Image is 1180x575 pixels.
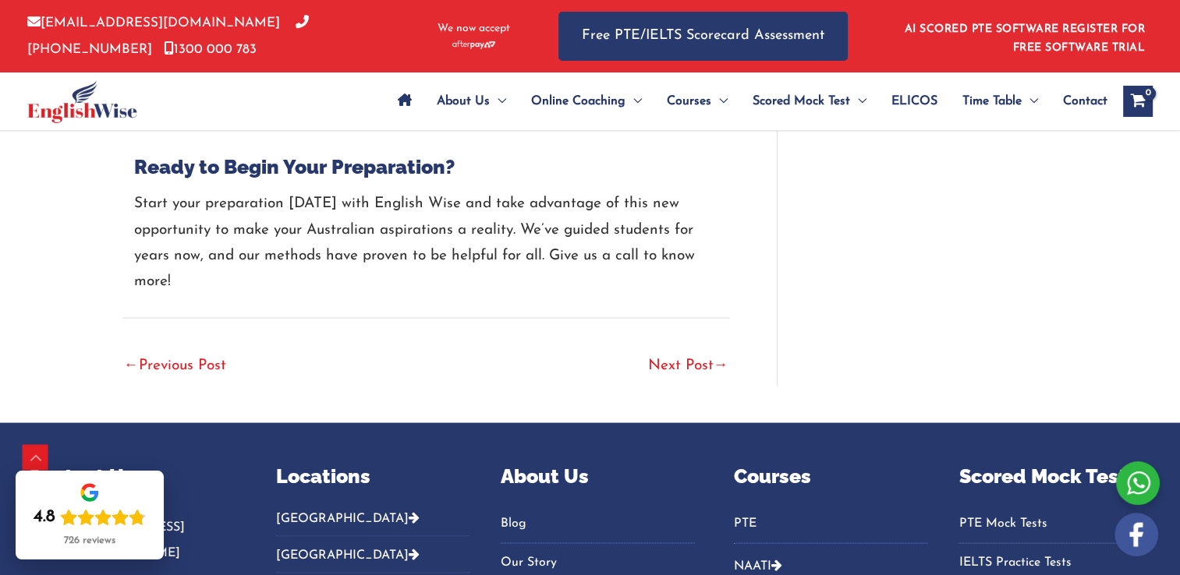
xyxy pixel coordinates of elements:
[850,74,866,129] span: Menu Toggle
[501,462,695,492] p: About Us
[64,534,115,547] div: 726 reviews
[276,462,470,492] p: Locations
[753,74,850,129] span: Scored Mock Test
[124,350,226,384] a: Previous Post
[134,154,718,180] h3: Ready to Begin Your Preparation?
[501,511,695,537] a: Blog
[962,74,1022,129] span: Time Table
[27,80,137,123] img: cropped-ew-logo
[879,74,950,129] a: ELICOS
[734,511,928,537] a: PTE
[438,21,510,37] span: We now accept
[734,462,928,492] p: Courses
[122,318,730,386] nav: Post navigation
[654,74,740,129] a: CoursesMenu Toggle
[734,511,928,544] nav: Menu
[558,12,848,61] a: Free PTE/IELTS Scorecard Assessment
[734,560,771,573] a: NAATI
[1022,74,1038,129] span: Menu Toggle
[424,74,519,129] a: About UsMenu Toggle
[648,350,728,384] a: Next Post
[711,74,728,129] span: Menu Toggle
[134,191,718,295] p: Start your preparation [DATE] with English Wise and take advantage of this new opportunity to mak...
[905,23,1146,54] a: AI SCORED PTE SOFTWARE REGISTER FOR FREE SOFTWARE TRIAL
[519,74,654,129] a: Online CoachingMenu Toggle
[740,74,879,129] a: Scored Mock TestMenu Toggle
[27,462,237,492] p: Contact Us
[959,511,1153,537] a: PTE Mock Tests
[950,74,1051,129] a: Time TableMenu Toggle
[385,74,1107,129] nav: Site Navigation: Main Menu
[1114,513,1158,556] img: white-facebook.png
[490,74,506,129] span: Menu Toggle
[891,74,937,129] span: ELICOS
[124,358,139,373] span: ←
[276,537,470,573] button: [GEOGRAPHIC_DATA]
[27,16,309,55] a: [PHONE_NUMBER]
[895,11,1153,62] aside: Header Widget 1
[714,358,728,373] span: →
[531,74,625,129] span: Online Coaching
[1051,74,1107,129] a: Contact
[1063,74,1107,129] span: Contact
[276,511,470,537] button: [GEOGRAPHIC_DATA]
[164,43,257,56] a: 1300 000 783
[1123,86,1153,117] a: View Shopping Cart, empty
[437,74,490,129] span: About Us
[34,506,146,528] div: Rating: 4.8 out of 5
[452,41,495,49] img: Afterpay-Logo
[959,462,1153,492] p: Scored Mock Test
[667,74,711,129] span: Courses
[34,506,55,528] div: 4.8
[625,74,642,129] span: Menu Toggle
[27,16,280,30] a: [EMAIL_ADDRESS][DOMAIN_NAME]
